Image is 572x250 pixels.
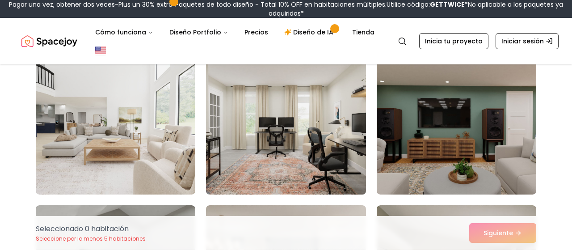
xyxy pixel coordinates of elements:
[36,224,146,234] p: Seleccionado 0 habitación
[277,23,343,41] a: Diseño de IA
[21,18,551,64] nav: Global
[88,23,382,41] nav: Principal
[496,33,559,49] a: Iniciar sesión
[345,23,382,41] a: Tienda
[88,23,160,41] button: Cómo funciona
[202,48,370,198] img: Habitación 14
[377,51,536,195] img: Habitación 15
[36,235,146,242] p: Seleccione por lo menos 5 habitaciones
[419,33,488,49] a: Inicia tu proyecto
[21,32,77,50] a: Spacejoy
[21,32,77,50] img: Logo de Spacejoy
[95,45,106,55] img: Estados Unidos
[237,23,275,41] a: Precios
[162,23,236,41] button: Diseño Portfolio
[36,51,195,195] img: Habitación 13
